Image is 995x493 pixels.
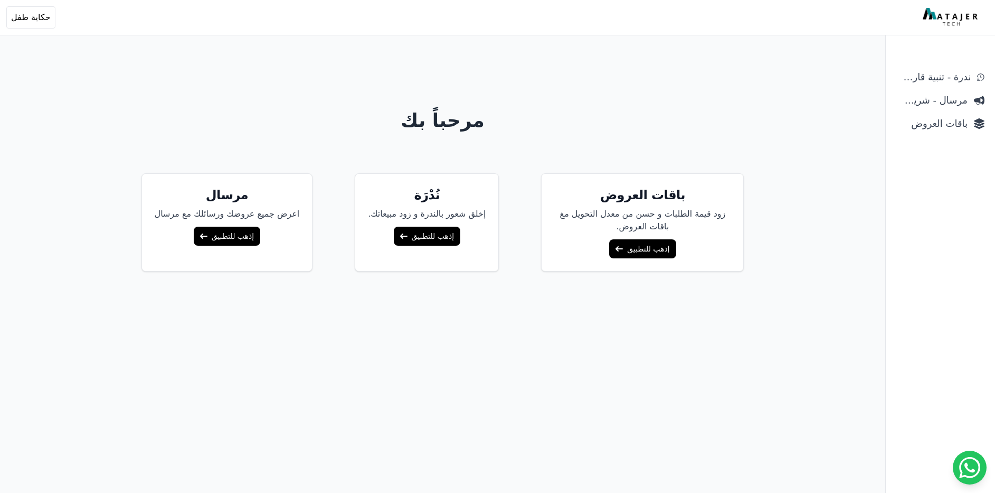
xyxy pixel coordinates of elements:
a: إذهب للتطبيق [609,239,676,258]
span: باقات العروض [896,116,968,131]
h5: نُدْرَة [368,187,486,203]
a: إذهب للتطبيق [194,227,260,246]
a: إذهب للتطبيق [394,227,460,246]
span: حكاية طفل [11,11,51,24]
p: زود قيمة الطلبات و حسن من معدل التحويل مغ باقات العروض. [554,208,731,233]
h5: مرسال [155,187,300,203]
h1: مرحباً بك [37,110,848,131]
img: MatajerTech Logo [923,8,980,27]
span: ندرة - تنبية قارب علي النفاذ [896,70,971,85]
button: حكاية طفل [6,6,55,29]
p: إخلق شعور بالندرة و زود مبيعاتك. [368,208,486,220]
span: مرسال - شريط دعاية [896,93,968,108]
p: اعرض جميع عروضك ورسائلك مع مرسال [155,208,300,220]
h5: باقات العروض [554,187,731,203]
